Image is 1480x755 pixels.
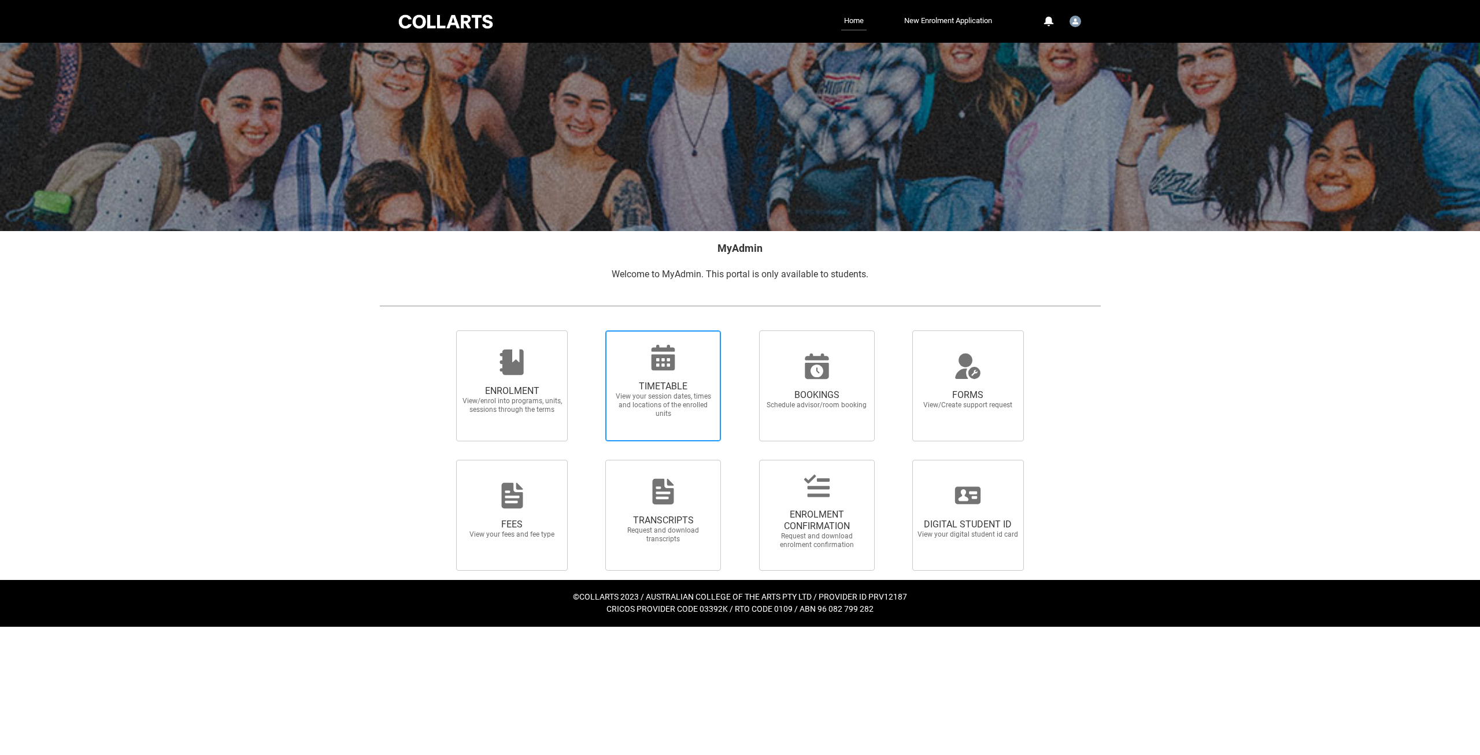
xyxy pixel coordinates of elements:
button: User Profile Student.dberry.20252588 [1067,11,1084,29]
span: FEES [461,519,563,530]
span: Request and download transcripts [612,526,714,544]
span: DIGITAL STUDENT ID [917,519,1019,530]
span: ENROLMENT CONFIRMATION [766,509,868,532]
span: Request and download enrolment confirmation [766,532,868,549]
span: TIMETABLE [612,381,714,392]
span: View/Create support request [917,401,1019,410]
span: TRANSCRIPTS [612,515,714,526]
a: New Enrolment Application [901,12,995,29]
h2: MyAdmin [379,240,1101,256]
span: View your digital student id card [917,530,1019,539]
span: BOOKINGS [766,389,868,401]
img: Student.dberry.20252588 [1070,16,1081,27]
span: FORMS [917,389,1019,401]
span: View/enrol into programs, units, sessions through the terms [461,397,563,414]
span: Schedule advisor/room booking [766,401,868,410]
span: View your session dates, times and locations of the enrolled units [612,392,714,418]
span: Welcome to MyAdmin. This portal is only available to students. [612,269,868,280]
span: ENROLMENT [461,385,563,397]
span: View your fees and fee type [461,530,563,539]
a: Home [841,12,867,31]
